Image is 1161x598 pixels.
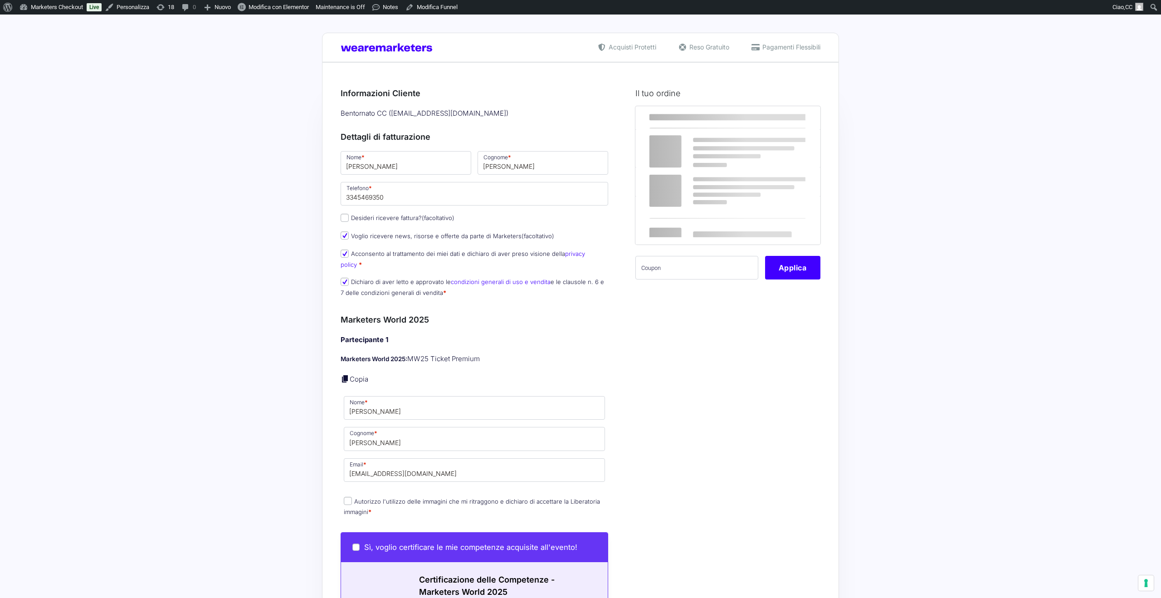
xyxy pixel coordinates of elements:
[341,232,554,240] label: Voglio ricevere news, risorse e offerte da parte di Marketers
[341,131,608,143] h3: Dettagli di fatturazione
[341,250,585,268] label: Acconsento al trattamento dei miei dati e dichiaro di aver preso visione della
[341,87,608,99] h3: Informazioni Cliente
[341,250,585,268] a: privacy policy
[341,314,608,326] h3: Marketers World 2025
[635,167,751,196] th: Subtotale
[635,87,820,99] h3: Il tuo ordine
[341,374,350,383] a: Copia i dettagli dell'acquirente
[341,355,407,363] strong: Marketers World 2025:
[341,250,349,258] input: Acconsento al trattamento dei miei dati e dichiaro di aver preso visione dellaprivacy policy
[341,151,471,175] input: Nome *
[344,497,352,505] input: Autorizzo l'utilizzo delle immagini che mi ritraggono e dichiaro di accettare la Liberatoria imma...
[341,214,349,222] input: Desideri ricevere fattura?(facoltativo)
[87,3,102,11] a: Live
[1125,4,1132,10] span: CC
[341,278,604,296] label: Dichiaro di aver letto e approvato le e le clausole n. 6 e 7 delle condizioni generali di vendita
[341,335,608,345] h4: Partecipante 1
[635,256,758,279] input: Coupon
[341,182,608,206] input: Telefono *
[341,214,454,221] label: Desideri ricevere fattura?
[337,106,611,121] div: Bentornato CC ( [EMAIL_ADDRESS][DOMAIN_NAME] )
[451,278,551,285] a: condizioni generali di uso e vendita
[635,130,751,167] td: Marketers World 2025 - MW25 Ticket Premium
[765,256,820,279] button: Applica
[350,375,368,383] a: Copia
[352,544,360,551] input: Sì, voglio certificare le mie competenze acquisite all'evento!
[249,4,309,10] span: Modifica con Elementor
[344,498,600,515] label: Autorizzo l'utilizzo delle immagini che mi ritraggono e dichiaro di accettare la Liberatoria imma...
[478,151,608,175] input: Cognome *
[419,575,555,597] span: Certificazione delle Competenze - Marketers World 2025
[687,42,729,52] span: Reso Gratuito
[1138,575,1154,591] button: Le tue preferenze relative al consenso per le tecnologie di tracciamento
[751,106,820,130] th: Subtotale
[635,196,751,245] th: Totale
[341,278,349,286] input: Dichiaro di aver letto e approvato lecondizioni generali di uso e venditae le clausole n. 6 e 7 d...
[341,231,349,240] input: Voglio ricevere news, risorse e offerte da parte di Marketers(facoltativo)
[341,354,608,364] p: MW25 Ticket Premium
[606,42,656,52] span: Acquisti Protetti
[635,106,751,130] th: Prodotto
[364,543,577,552] span: Sì, voglio certificare le mie competenze acquisite all'evento!
[760,42,820,52] span: Pagamenti Flessibili
[522,232,554,240] span: (facoltativo)
[422,214,454,221] span: (facoltativo)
